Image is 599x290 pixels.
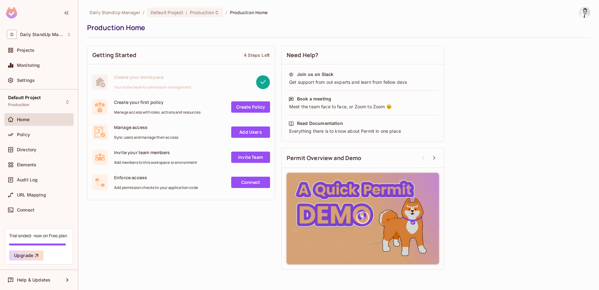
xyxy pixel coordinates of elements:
span: Add permission checks to your application code [114,185,198,190]
span: Your home base for permission management [114,85,191,90]
div: Book a meeting [297,96,331,102]
span: Need Help? [287,51,319,59]
span: URL Mapping [17,192,46,197]
span: Getting Started [92,51,136,59]
span: Audit Log [17,177,38,182]
span: Permit Overview and Demo [287,154,362,162]
div: Get support from out experts and learn from fellow devs [289,79,437,85]
span: Manage access with roles, actions and resources [114,110,201,115]
span: Production Home [230,9,268,15]
li: / [143,9,144,15]
span: Default Project [8,95,41,100]
img: Goran Jovanovic [580,7,590,18]
div: Trial ended- now on Free plan [9,233,67,239]
li: / [226,9,227,15]
span: Workspace: Daily StandUp Manager [20,32,64,37]
span: : [185,10,188,15]
a: Invite Team [231,152,270,163]
span: D [7,30,17,39]
span: Settings [17,78,35,83]
div: Join us on Slack [297,71,333,78]
a: Add Users [231,126,270,138]
span: Help & Updates [17,277,50,282]
button: Upgrade [9,250,44,260]
span: the active workspace [90,9,140,15]
span: Production [8,102,30,107]
div: Production Home [87,23,587,32]
span: Add members to this workspace or environment [114,160,197,165]
a: Create Policy [231,101,270,113]
span: Invite your team members [114,149,197,155]
span: Home [17,117,30,122]
span: Enforce access [114,175,198,180]
span: Projects [17,48,34,53]
span: Directory [17,147,36,152]
span: Create your workspace [114,74,191,80]
span: Elements [17,162,36,167]
span: Sync users and manage their access [114,135,178,140]
img: SReyMgAAAABJRU5ErkJggg== [6,7,17,19]
a: Connect [231,177,270,188]
div: Meet the team face to face, or Zoom to Zoom 😉 [289,104,437,110]
div: Read Documentation [297,120,343,126]
span: Monitoring [17,63,40,68]
span: Production [190,9,214,15]
span: Create your first policy [114,99,201,105]
span: Policy [17,132,30,137]
span: Connect [17,207,34,212]
div: 4 Steps Left [244,52,270,58]
span: Default Project [151,9,183,15]
div: Everything there is to know about Permit in one place [289,128,437,134]
span: Manage access [114,124,178,130]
